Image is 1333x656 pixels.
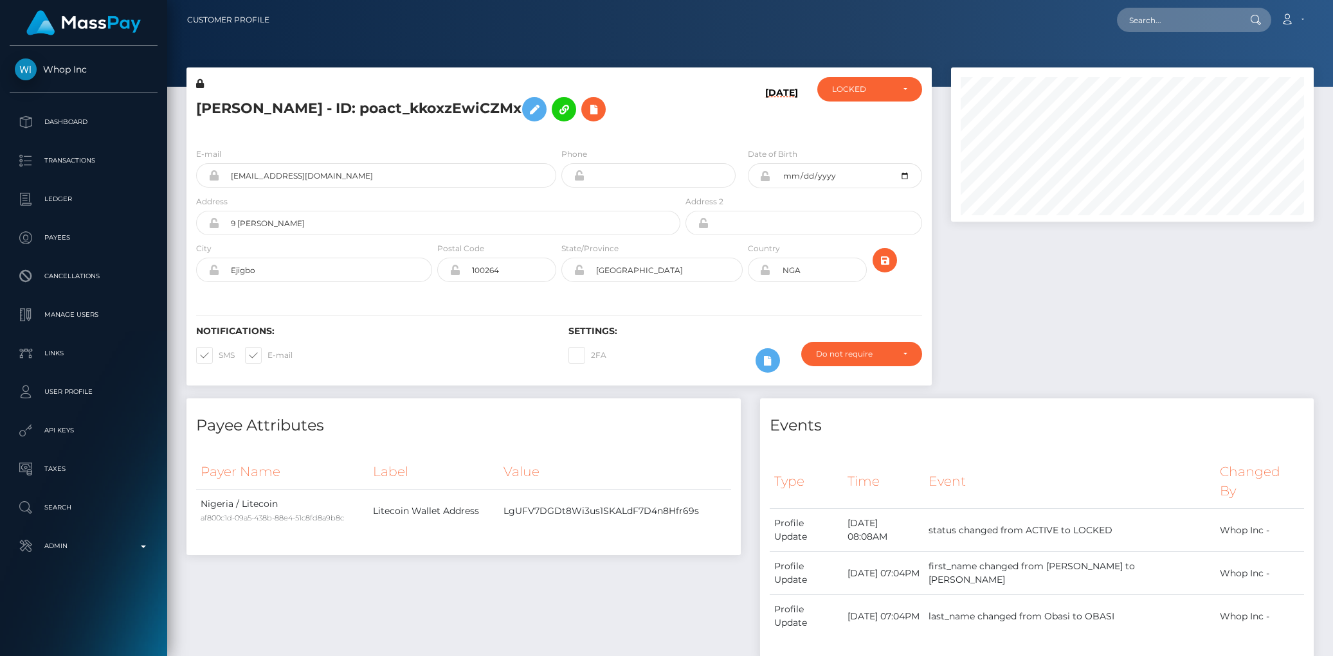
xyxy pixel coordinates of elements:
td: last_name changed from Obasi to OBASI [924,595,1215,638]
div: Do not require [816,349,892,359]
a: Dashboard [10,106,158,138]
td: LgUFV7DGDt8Wi3us1SKALdF7D4n8Hfr69s [499,490,730,533]
td: Nigeria / Litecoin [196,490,368,533]
td: Litecoin Wallet Address [368,490,499,533]
p: Payees [15,228,152,247]
th: Payer Name [196,454,368,490]
a: API Keys [10,414,158,447]
h6: Notifications: [196,326,549,337]
td: first_name changed from [PERSON_NAME] to [PERSON_NAME] [924,552,1215,595]
h6: [DATE] [765,87,798,132]
p: Taxes [15,459,152,479]
td: Whop Inc - [1215,595,1304,638]
p: User Profile [15,382,152,402]
p: Admin [15,536,152,556]
a: Customer Profile [187,6,269,33]
button: LOCKED [817,77,922,102]
td: Profile Update [770,595,843,638]
td: Whop Inc - [1215,509,1304,552]
button: Do not require [801,342,921,366]
label: E-mail [245,347,293,364]
td: status changed from ACTIVE to LOCKED [924,509,1215,552]
a: Payees [10,222,158,254]
p: Cancellations [15,267,152,286]
td: Profile Update [770,552,843,595]
td: [DATE] 08:08AM [843,509,924,552]
th: Type [770,454,843,509]
label: Date of Birth [748,148,797,160]
th: Changed By [1215,454,1304,509]
label: Address [196,196,228,208]
h4: Events [770,414,1305,437]
img: Whop Inc [15,58,37,80]
small: af800c1d-09a5-438b-88e4-51c8fd8a9b8c [201,513,344,522]
label: State/Province [561,243,619,254]
label: Address 2 [685,196,723,208]
th: Time [843,454,924,509]
a: Search [10,492,158,524]
a: Taxes [10,453,158,485]
label: 2FA [568,347,606,364]
a: Transactions [10,145,158,177]
th: Value [499,454,730,490]
div: LOCKED [832,84,893,94]
h6: Settings: [568,326,921,337]
p: Manage Users [15,305,152,324]
a: User Profile [10,376,158,408]
p: API Keys [15,421,152,440]
td: [DATE] 07:04PM [843,595,924,638]
label: SMS [196,347,235,364]
td: Whop Inc - [1215,552,1304,595]
th: Label [368,454,499,490]
p: Transactions [15,151,152,170]
label: Phone [561,148,587,160]
img: MassPay Logo [26,10,141,35]
td: Profile Update [770,509,843,552]
label: City [196,243,212,254]
p: Ledger [15,190,152,209]
a: Links [10,337,158,369]
a: Manage Users [10,299,158,331]
label: Postal Code [437,243,484,254]
td: [DATE] 07:04PM [843,552,924,595]
h5: [PERSON_NAME] - ID: poact_kkoxzEwiCZMx [196,91,673,128]
label: Country [748,243,780,254]
span: Whop Inc [10,64,158,75]
th: Event [924,454,1215,509]
a: Ledger [10,183,158,215]
label: E-mail [196,148,221,160]
a: Cancellations [10,260,158,292]
a: Admin [10,530,158,562]
p: Dashboard [15,112,152,132]
h4: Payee Attributes [196,414,731,437]
p: Search [15,498,152,517]
input: Search... [1117,8,1238,32]
p: Links [15,344,152,363]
